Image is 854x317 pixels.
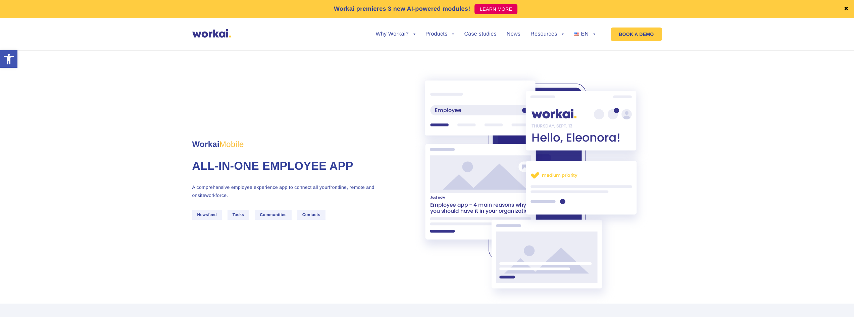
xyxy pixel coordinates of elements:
span: EN [581,31,589,37]
a: LEARN MORE [474,4,517,14]
a: Why Workai? [375,32,415,37]
span: Newsfeed [192,210,222,220]
span: Workai [192,133,244,149]
a: News [507,32,520,37]
a: BOOK A DEMO [611,28,662,41]
a: Resources [531,32,564,37]
span: All-in-one Employee App [192,160,353,172]
a: Products [425,32,454,37]
span: Contacts [297,210,325,220]
p: Workai premieres 3 new AI-powered modules! [334,4,470,13]
span: Communities [255,210,292,220]
em: Mobile [219,140,244,149]
a: ✖ [844,6,849,12]
span: workforce. [205,193,228,198]
span: A comprehensive employee experience app to connect all your [192,184,329,190]
a: Case studies [464,32,496,37]
span: frontline, remote and onsite [192,184,374,198]
span: Tasks [228,210,249,220]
